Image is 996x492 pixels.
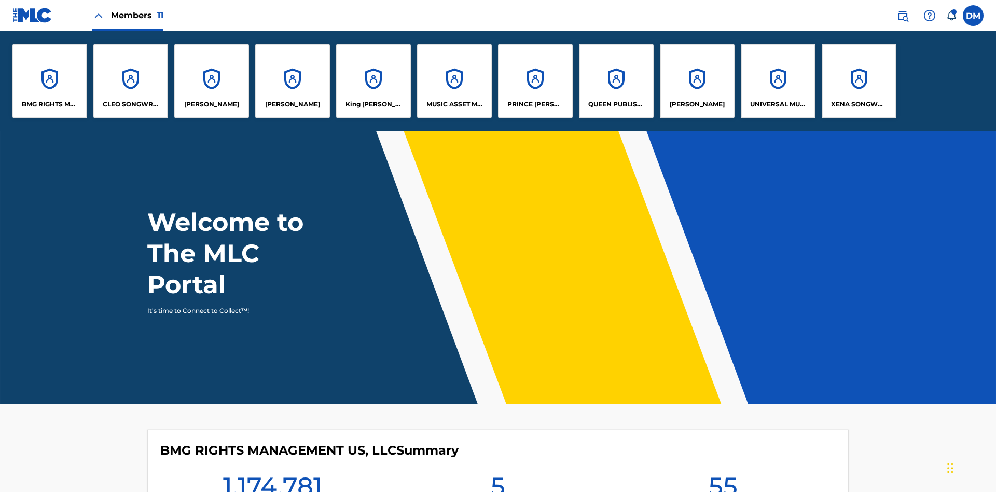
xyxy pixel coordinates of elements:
a: Accounts[PERSON_NAME] [174,44,249,118]
a: Accounts[PERSON_NAME] [255,44,330,118]
p: EYAMA MCSINGER [265,100,320,109]
a: AccountsMUSIC ASSET MANAGEMENT (MAM) [417,44,492,118]
p: ELVIS COSTELLO [184,100,239,109]
h4: BMG RIGHTS MANAGEMENT US, LLC [160,443,459,458]
a: Public Search [892,5,913,26]
p: CLEO SONGWRITER [103,100,159,109]
iframe: Chat Widget [944,442,996,492]
span: 11 [157,10,163,20]
div: User Menu [963,5,984,26]
h1: Welcome to The MLC Portal [147,207,341,300]
p: QUEEN PUBLISHA [588,100,645,109]
p: King McTesterson [345,100,402,109]
div: Drag [947,453,953,484]
p: It's time to Connect to Collect™! [147,306,327,316]
a: AccountsBMG RIGHTS MANAGEMENT US, LLC [12,44,87,118]
div: Help [919,5,940,26]
p: RONALD MCTESTERSON [670,100,725,109]
p: PRINCE MCTESTERSON [507,100,564,109]
img: help [923,9,936,22]
a: Accounts[PERSON_NAME] [660,44,735,118]
p: MUSIC ASSET MANAGEMENT (MAM) [426,100,483,109]
img: MLC Logo [12,8,52,23]
a: AccountsXENA SONGWRITER [822,44,896,118]
a: AccountsCLEO SONGWRITER [93,44,168,118]
span: Members [111,9,163,21]
p: UNIVERSAL MUSIC PUB GROUP [750,100,807,109]
div: Notifications [946,10,957,21]
a: AccountsUNIVERSAL MUSIC PUB GROUP [741,44,815,118]
img: Close [92,9,105,22]
a: AccountsPRINCE [PERSON_NAME] [498,44,573,118]
a: AccountsQUEEN PUBLISHA [579,44,654,118]
a: AccountsKing [PERSON_NAME] [336,44,411,118]
p: XENA SONGWRITER [831,100,888,109]
p: BMG RIGHTS MANAGEMENT US, LLC [22,100,78,109]
img: search [896,9,909,22]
